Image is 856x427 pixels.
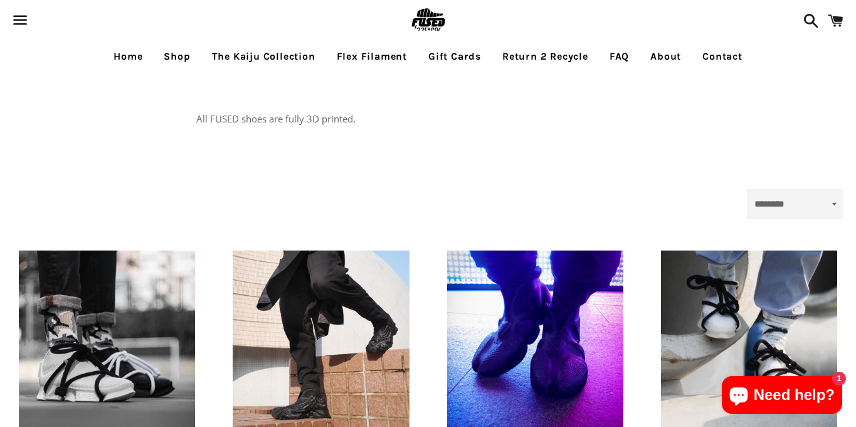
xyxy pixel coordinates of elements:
a: [3D printed Shoes] - lightweight custom 3dprinted shoes sneakers sandals fused footwear [19,251,195,427]
a: Return 2 Recycle [493,41,598,72]
inbox-online-store-chat: Shopify online store chat [718,376,846,417]
a: The Kaiju Collection [203,41,325,72]
a: Shop [154,41,199,72]
a: [3D printed Shoes] - lightweight custom 3dprinted shoes sneakers sandals fused footwear [233,251,409,427]
div: All FUSED shoes are fully 3D printed. [184,73,673,176]
a: About [641,41,690,72]
a: Contact [693,41,752,72]
a: Gift Cards [419,41,490,72]
a: Home [104,41,152,72]
a: [3D printed Shoes] - lightweight custom 3dprinted shoes sneakers sandals fused footwear [447,251,623,427]
a: [3D printed Shoes] - lightweight custom 3dprinted shoes sneakers sandals fused footwear [661,251,837,427]
a: Flex Filament [327,41,416,72]
a: FAQ [600,41,638,72]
